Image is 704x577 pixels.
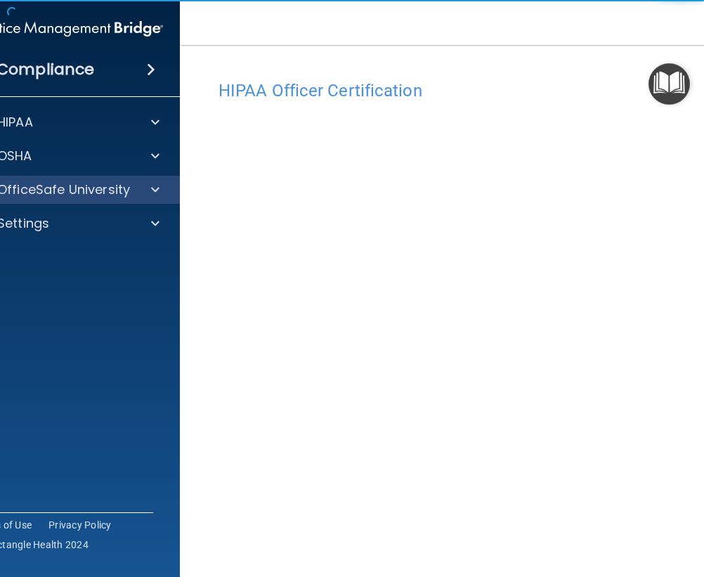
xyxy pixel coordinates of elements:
[48,518,112,532] a: Privacy Policy
[648,63,690,105] button: Open Resource Center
